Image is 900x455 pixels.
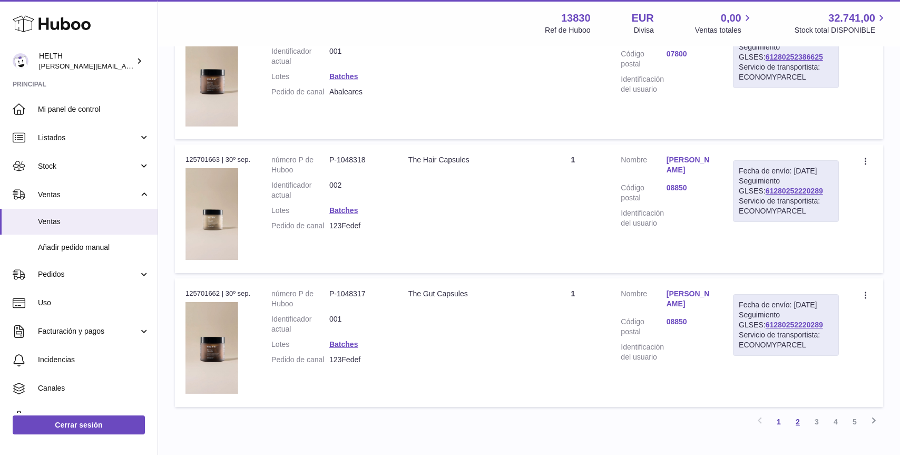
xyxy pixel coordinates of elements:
[329,340,358,348] a: Batches
[271,206,329,216] dt: Lotes
[535,278,610,407] td: 1
[39,62,211,70] span: [PERSON_NAME][EMAIL_ADDRESS][DOMAIN_NAME]
[667,289,712,309] a: [PERSON_NAME]
[739,166,833,176] div: Fecha de envío: [DATE]
[185,168,238,260] img: 138301756999431.png
[739,300,833,310] div: Fecha de envío: [DATE]
[621,342,666,362] dt: Identificación del usuario
[721,11,741,25] span: 0,00
[695,25,754,35] span: Ventas totales
[545,25,590,35] div: Ref de Huboo
[271,289,329,309] dt: número P de Huboo
[632,11,654,25] strong: EUR
[769,412,788,431] a: 1
[621,74,666,94] dt: Identificación del usuario
[271,87,329,97] dt: Pedido de canal
[329,180,387,200] dd: 002
[13,53,28,69] img: laura@helth.com
[185,302,238,394] img: 138301756999477.png
[38,383,150,393] span: Canales
[271,72,329,82] dt: Lotes
[38,298,150,308] span: Uso
[766,53,823,61] a: 61280252386625
[38,326,139,336] span: Facturación y pagos
[38,190,139,200] span: Ventas
[634,25,654,35] div: Divisa
[329,155,387,175] dd: P-1048318
[766,321,823,329] a: 61280252220289
[739,330,833,350] div: Servicio de transportista: ECONOMYPARCEL
[271,180,329,200] dt: Identificador actual
[667,183,712,193] a: 08850
[739,196,833,216] div: Servicio de transportista: ECONOMYPARCEL
[38,217,150,227] span: Ventas
[535,144,610,273] td: 1
[621,289,666,312] dt: Nombre
[621,208,666,228] dt: Identificación del usuario
[271,355,329,365] dt: Pedido de canal
[826,412,845,431] a: 4
[788,412,807,431] a: 2
[329,72,358,81] a: Batches
[329,206,358,215] a: Batches
[807,412,826,431] a: 3
[271,155,329,175] dt: número P de Huboo
[621,155,666,178] dt: Nombre
[766,187,823,195] a: 61280252220289
[38,412,150,422] span: Configuración
[271,340,329,350] dt: Lotes
[329,221,387,231] dd: 123Fedef
[185,155,250,164] div: 125701663 | 30º sep.
[733,26,839,88] div: Seguimiento GLSES:
[39,51,134,71] div: HELTH
[329,355,387,365] dd: 123Fedef
[621,49,666,69] dt: Código postal
[38,355,150,365] span: Incidencias
[271,221,329,231] dt: Pedido de canal
[733,294,839,355] div: Seguimiento GLSES:
[329,314,387,334] dd: 001
[271,314,329,334] dt: Identificador actual
[621,317,666,337] dt: Código postal
[795,25,887,35] span: Stock total DISPONIBLE
[845,412,864,431] a: 5
[38,133,139,143] span: Listados
[561,11,591,25] strong: 13830
[667,155,712,175] a: [PERSON_NAME]
[408,289,525,299] div: The Gut Capsules
[185,34,238,127] img: 138301756999477.png
[329,289,387,309] dd: P-1048317
[535,11,610,139] td: 1
[271,46,329,66] dt: Identificador actual
[329,46,387,66] dd: 001
[13,415,145,434] a: Cerrar sesión
[408,155,525,165] div: The Hair Capsules
[621,183,666,203] dt: Código postal
[329,87,387,97] dd: Abaleares
[38,269,139,279] span: Pedidos
[38,104,150,114] span: Mi panel de control
[695,11,754,35] a: 0,00 Ventas totales
[38,243,150,253] span: Añadir pedido manual
[733,160,839,221] div: Seguimiento GLSES:
[667,49,712,59] a: 07800
[828,11,875,25] span: 32.741,00
[38,161,139,171] span: Stock
[795,11,887,35] a: 32.741,00 Stock total DISPONIBLE
[739,62,833,82] div: Servicio de transportista: ECONOMYPARCEL
[667,317,712,327] a: 08850
[185,289,250,298] div: 125701662 | 30º sep.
